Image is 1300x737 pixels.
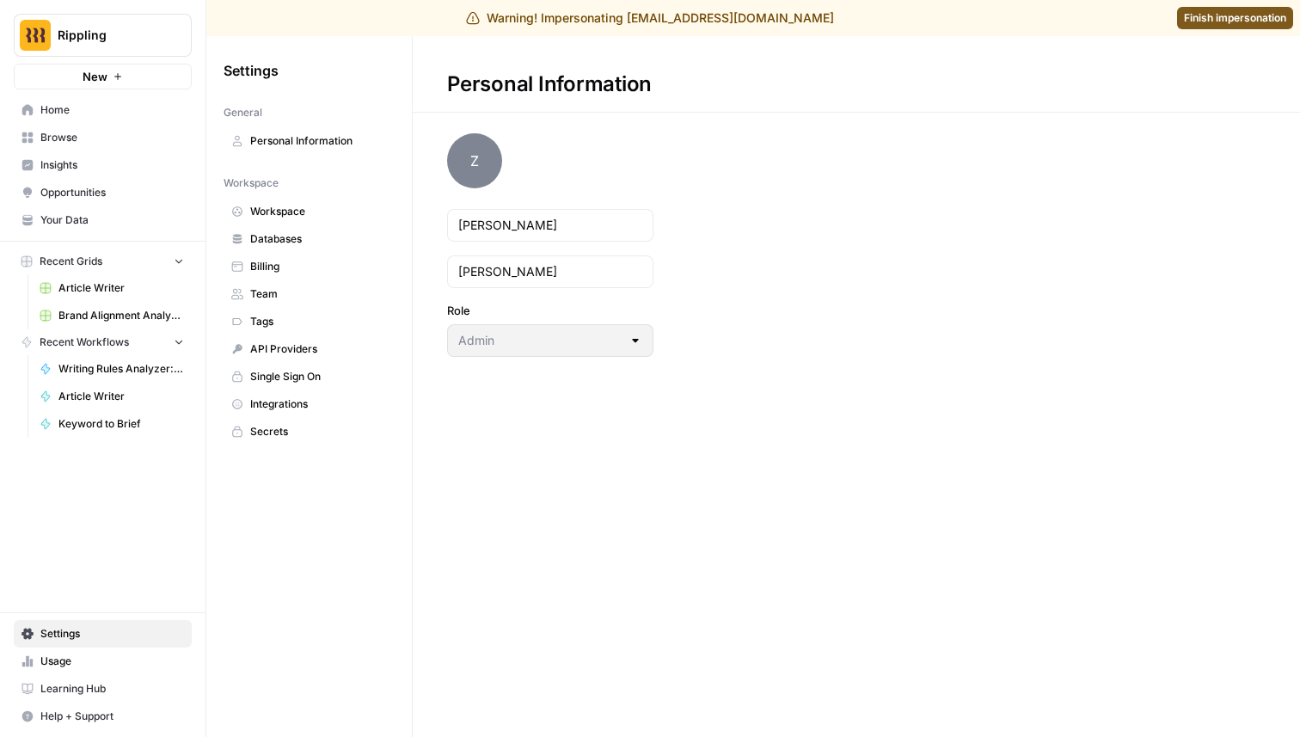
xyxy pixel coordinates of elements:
div: Warning! Impersonating [EMAIL_ADDRESS][DOMAIN_NAME] [466,9,834,27]
span: Your Data [40,212,184,228]
span: Insights [40,157,184,173]
span: General [224,105,262,120]
span: Recent Workflows [40,335,129,350]
span: Article Writer [58,389,184,404]
a: Article Writer [32,274,192,302]
a: Your Data [14,206,192,234]
button: Recent Workflows [14,329,192,355]
span: Recent Grids [40,254,102,269]
a: Usage [14,648,192,675]
span: Finish impersonation [1184,10,1286,26]
a: Settings [14,620,192,648]
a: Personal Information [224,127,395,155]
a: Browse [14,124,192,151]
a: Databases [224,225,395,253]
label: Role [447,302,653,319]
span: Learning Hub [40,681,184,697]
span: API Providers [250,341,387,357]
span: Help + Support [40,709,184,724]
span: Browse [40,130,184,145]
a: Writing Rules Analyzer: Brand Alignment (top pages) 🎯 [32,355,192,383]
button: New [14,64,192,89]
a: Billing [224,253,395,280]
span: Usage [40,654,184,669]
a: Opportunities [14,179,192,206]
a: Learning Hub [14,675,192,703]
a: Team [224,280,395,308]
span: Single Sign On [250,369,387,384]
span: Brand Alignment Analyzer [58,308,184,323]
span: Settings [224,60,279,81]
button: Help + Support [14,703,192,730]
a: Tags [224,308,395,335]
span: Integrations [250,396,387,412]
a: Finish impersonation [1177,7,1293,29]
span: Z [447,133,502,188]
span: Workspace [224,175,279,191]
a: Integrations [224,390,395,418]
span: Settings [40,626,184,642]
span: Rippling [58,27,162,44]
span: Keyword to Brief [58,416,184,432]
a: Secrets [224,418,395,445]
a: Insights [14,151,192,179]
a: Article Writer [32,383,192,410]
a: API Providers [224,335,395,363]
a: Keyword to Brief [32,410,192,438]
a: Single Sign On [224,363,395,390]
span: Workspace [250,204,387,219]
a: Workspace [224,198,395,225]
span: Team [250,286,387,302]
div: Personal Information [413,71,686,98]
span: Secrets [250,424,387,439]
span: Writing Rules Analyzer: Brand Alignment (top pages) 🎯 [58,361,184,377]
span: Databases [250,231,387,247]
a: Brand Alignment Analyzer [32,302,192,329]
a: Home [14,96,192,124]
span: Personal Information [250,133,387,149]
button: Recent Grids [14,249,192,274]
img: Rippling Logo [20,20,51,51]
span: New [83,68,107,85]
span: Opportunities [40,185,184,200]
span: Home [40,102,184,118]
span: Article Writer [58,280,184,296]
span: Billing [250,259,387,274]
span: Tags [250,314,387,329]
button: Workspace: Rippling [14,14,192,57]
